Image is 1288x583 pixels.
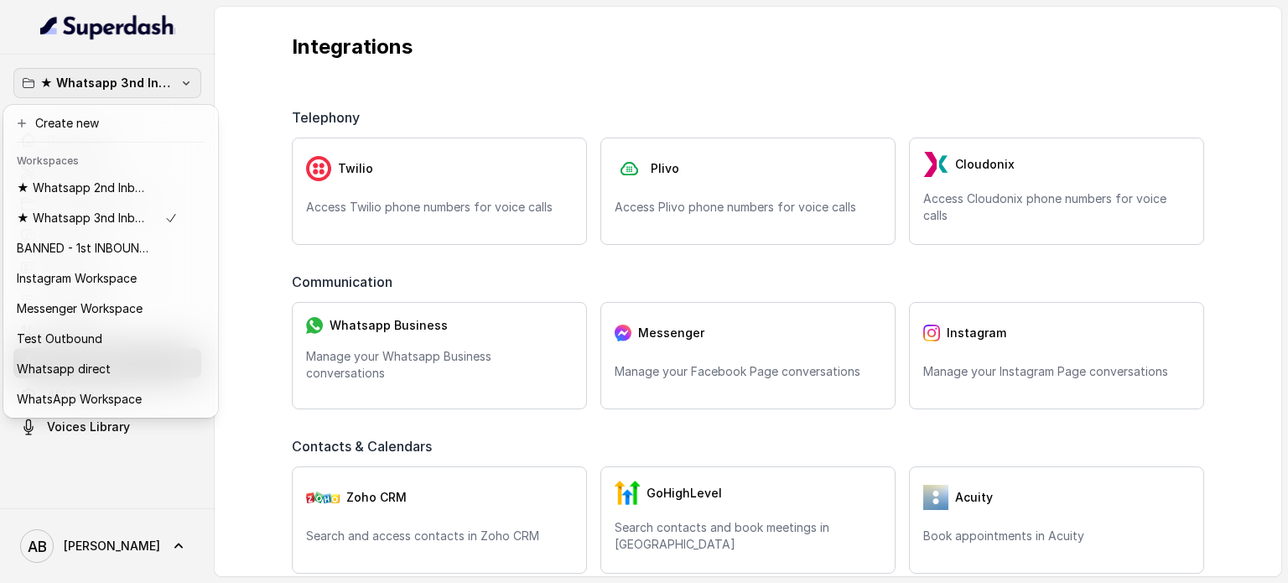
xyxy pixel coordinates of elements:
p: ★ Whatsapp 3nd Inbound BM5 [40,73,174,93]
p: ★ Whatsapp 3nd Inbound BM5 [17,208,151,228]
button: ★ Whatsapp 3nd Inbound BM5 [13,68,201,98]
p: Whatsapp direct [17,359,111,379]
p: ★ Whatsapp 2nd Inbound BM5 [17,178,151,198]
p: BANNED - 1st INBOUND Workspace [17,238,151,258]
p: Instagram Workspace [17,268,137,289]
div: ★ Whatsapp 3nd Inbound BM5 [3,105,218,418]
header: Workspaces [7,146,215,173]
button: Create new [7,108,215,138]
p: Test Outbound [17,329,102,349]
p: WhatsApp Workspace [17,389,142,409]
p: Messenger Workspace [17,299,143,319]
